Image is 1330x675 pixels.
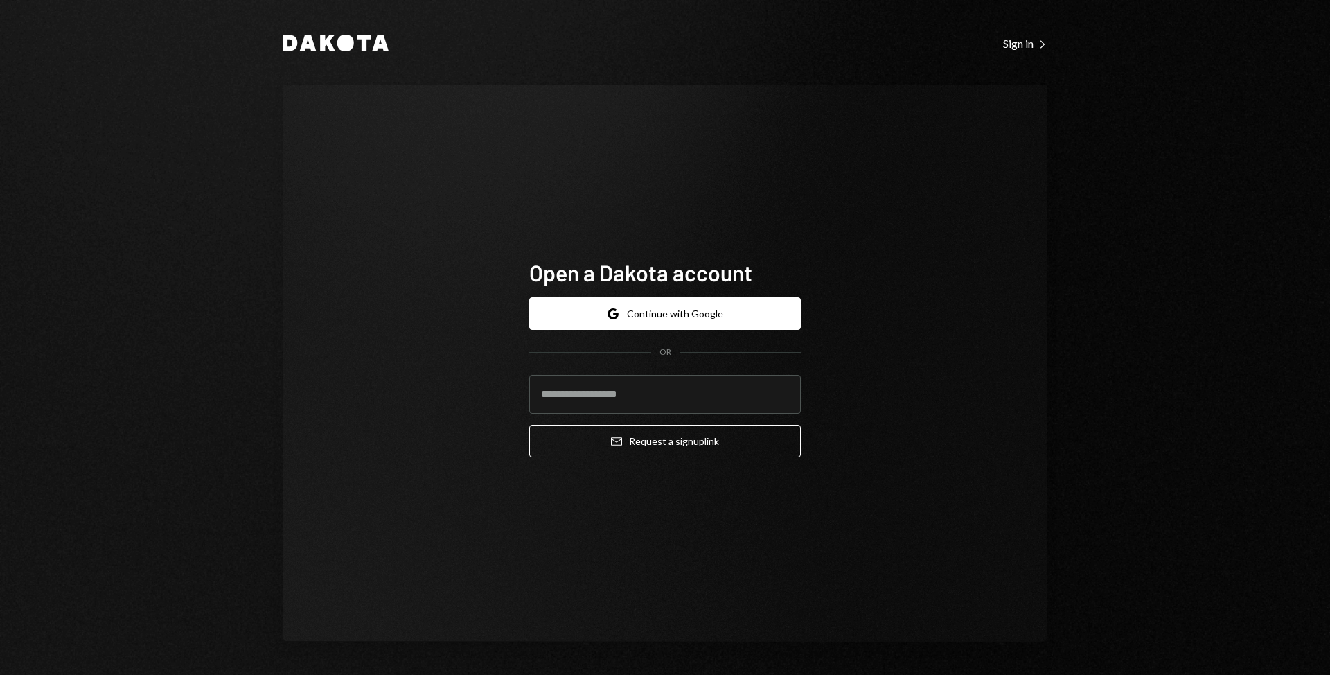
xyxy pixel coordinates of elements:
div: OR [659,347,671,358]
button: Continue with Google [529,297,801,330]
button: Request a signuplink [529,425,801,457]
h1: Open a Dakota account [529,258,801,286]
div: Sign in [1003,37,1047,51]
a: Sign in [1003,35,1047,51]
